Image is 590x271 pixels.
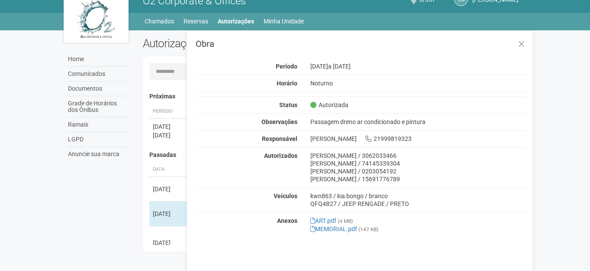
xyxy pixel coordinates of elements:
[264,15,304,27] a: Minha Unidade
[149,152,520,158] h4: Passadas
[66,132,130,147] a: LGPD
[358,226,378,232] small: (147 KB)
[184,15,208,27] a: Reservas
[149,93,520,100] h4: Próximas
[153,238,185,247] div: [DATE]
[66,82,130,96] a: Documentos
[66,147,130,161] a: Anuncie sua marca
[153,185,185,193] div: [DATE]
[277,80,297,87] strong: Horário
[304,79,533,87] div: Noturno
[66,52,130,67] a: Home
[338,218,353,224] small: (4 MB)
[153,122,185,131] div: [DATE]
[310,225,357,232] a: MEMORIAL.pdf
[196,39,526,48] h3: Obra
[218,15,254,27] a: Autorizações
[143,37,328,50] h2: Autorizações
[153,131,185,140] div: [DATE]
[276,63,297,70] strong: Período
[66,96,130,118] a: Grade de Horários dos Ônibus
[279,101,297,108] strong: Status
[274,193,297,199] strong: Veículos
[328,63,351,70] span: a [DATE]
[310,192,526,200] div: kwn863 / kia bongo / branco
[304,135,533,143] div: [PERSON_NAME] 21999819323
[304,62,533,70] div: [DATE]
[66,67,130,82] a: Comunicados
[153,209,185,218] div: [DATE]
[264,152,297,159] strong: Autorizados
[66,118,130,132] a: Ramais
[261,118,297,125] strong: Observações
[310,160,526,167] div: [PERSON_NAME] / 74145339304
[310,175,526,183] div: [PERSON_NAME] / 15691776789
[310,217,336,224] a: ART.pdf
[310,152,526,160] div: [PERSON_NAME] / 3062033466
[310,101,348,109] span: Autorizada
[262,135,297,142] strong: Responsável
[149,104,188,119] th: Período
[149,163,188,177] th: Data
[310,167,526,175] div: [PERSON_NAME] / 0203054192
[145,15,174,27] a: Chamados
[277,217,297,224] strong: Anexos
[310,200,526,208] div: QFQ4B27 / JEEP RENGADE / PRETO
[304,118,533,126] div: Passagem dreno ar condicionado e pintura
